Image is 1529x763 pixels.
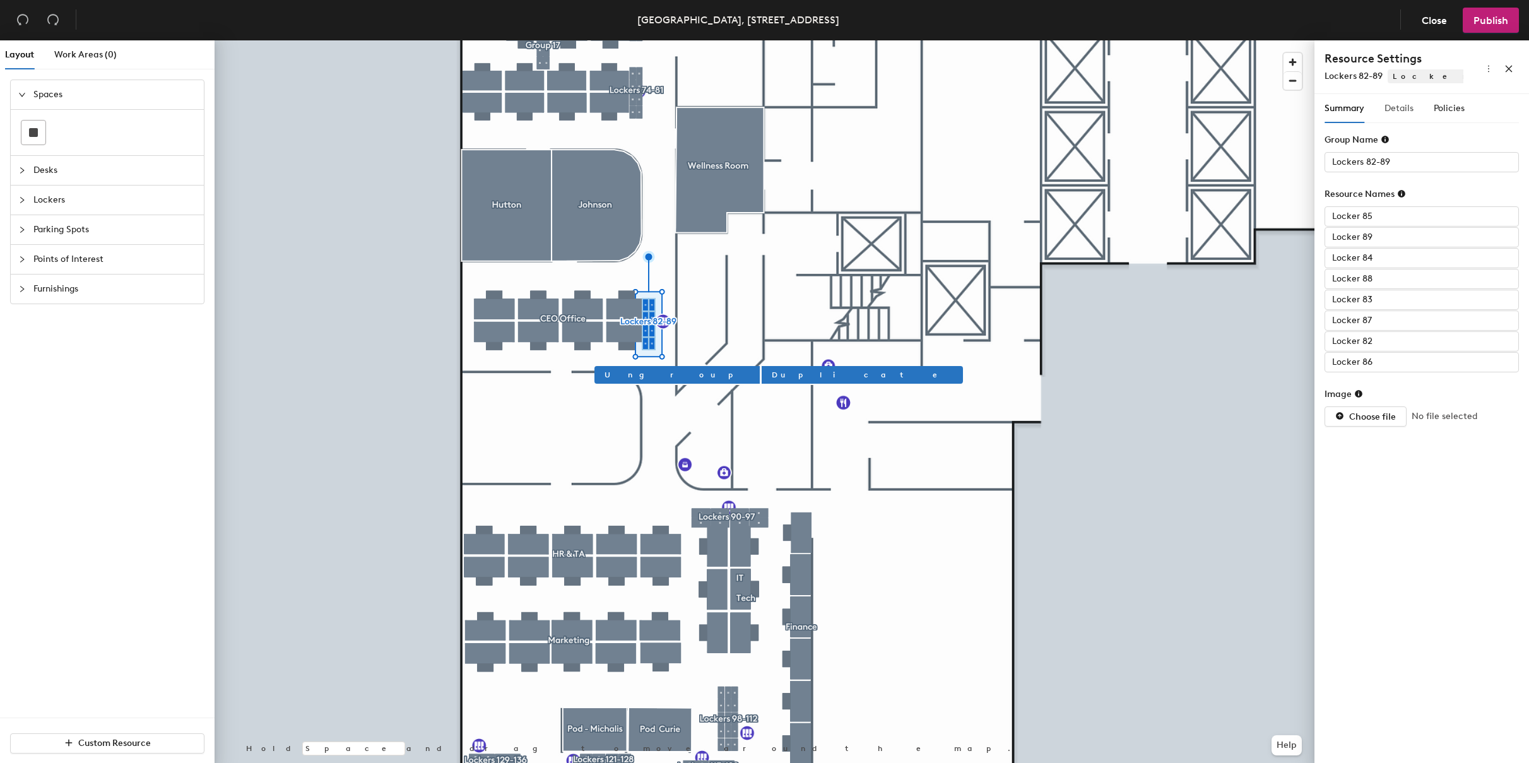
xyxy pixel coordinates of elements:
span: expanded [18,91,26,98]
span: collapsed [18,167,26,174]
span: Choose file [1349,411,1396,422]
span: undo [16,13,29,26]
div: Image [1325,389,1363,399]
span: Lockers 82-89 [1325,71,1383,81]
span: Lockers [33,186,196,215]
input: Unknown Lockers [1325,206,1519,227]
span: Summary [1325,103,1364,114]
input: Unknown Lockers [1325,331,1519,352]
span: collapsed [18,226,26,234]
span: Layout [5,49,34,60]
span: Details [1384,103,1414,114]
span: Lockers [1388,69,1525,83]
input: Unknown Lockers [1325,152,1519,172]
span: Ungroup [605,369,750,381]
button: Duplicate [762,366,963,384]
span: Policies [1434,103,1465,114]
div: [GEOGRAPHIC_DATA], [STREET_ADDRESS] [637,12,839,28]
span: Custom Resource [78,738,151,748]
span: collapsed [18,256,26,263]
span: Furnishings [33,275,196,304]
span: close [1504,64,1513,73]
span: collapsed [18,196,26,204]
span: Publish [1473,15,1508,27]
span: Parking Spots [33,215,196,244]
span: Duplicate [772,369,953,381]
input: Unknown Lockers [1325,352,1519,372]
div: Resource Names [1325,189,1406,199]
span: Work Areas (0) [54,49,117,60]
button: Close [1411,8,1458,33]
button: Undo (⌘ + Z) [10,8,35,33]
input: Unknown Lockers [1325,290,1519,310]
span: Points of Interest [33,245,196,274]
input: Unknown Lockers [1325,248,1519,268]
input: Unknown Lockers [1325,311,1519,331]
span: more [1484,64,1493,73]
input: Unknown Lockers [1325,269,1519,289]
span: Close [1422,15,1447,27]
button: Help [1272,735,1302,755]
span: No file selected [1412,410,1477,423]
span: Spaces [33,80,196,109]
button: Publish [1463,8,1519,33]
button: Custom Resource [10,733,204,754]
button: Redo (⌘ + ⇧ + Z) [40,8,66,33]
button: Choose file [1325,406,1407,427]
span: collapsed [18,285,26,293]
div: Group Name [1325,134,1390,145]
span: Desks [33,156,196,185]
h4: Resource Settings [1325,50,1463,67]
input: Unknown Lockers [1325,227,1519,247]
button: Ungroup [594,366,760,384]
